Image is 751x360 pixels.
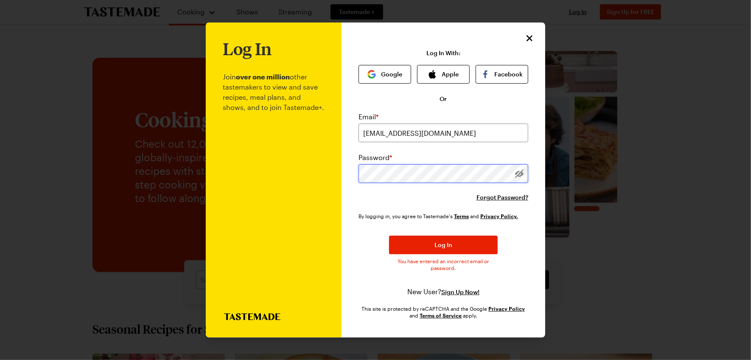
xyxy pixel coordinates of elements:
[359,212,521,220] div: By logging in, you agree to Tastemade's and
[389,236,498,254] button: Log In
[359,152,392,163] label: Password
[223,58,325,313] p: Join other tastemakers to view and save recipes, meal plans, and shows, and to join Tastemade+.
[434,241,452,249] span: Log In
[389,258,498,271] span: You have entered an incorrect email or password.
[441,288,479,296] button: Sign Up Now!
[426,50,460,56] p: Log In With:
[476,65,528,84] button: Facebook
[407,287,441,295] span: New User?
[417,65,470,84] button: Apple
[359,305,528,319] div: This site is protected by reCAPTCHA and the Google and apply.
[476,193,528,202] button: Forgot Password?
[223,39,272,58] h1: Log In
[420,312,462,319] a: Google Terms of Service
[454,212,469,219] a: Tastemade Terms of Service
[359,112,378,122] label: Email
[236,73,290,81] b: over one million
[359,65,411,84] button: Google
[489,305,525,312] a: Google Privacy Policy
[440,95,447,103] span: Or
[480,212,518,219] a: Tastemade Privacy Policy
[524,33,535,44] button: Close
